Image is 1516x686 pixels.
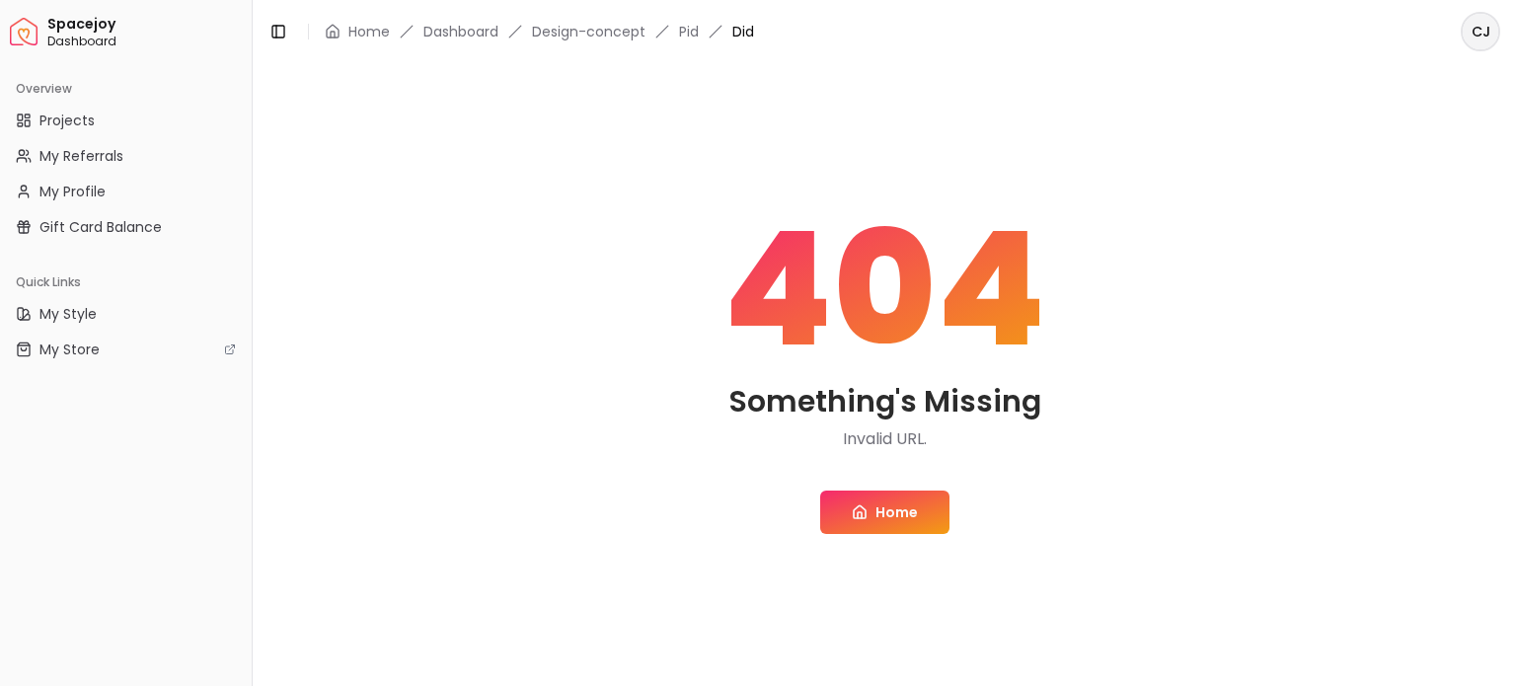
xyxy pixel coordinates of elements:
[8,176,244,207] a: My Profile
[39,111,95,130] span: Projects
[39,304,97,324] span: My Style
[10,18,38,45] img: Spacejoy Logo
[47,34,244,49] span: Dashboard
[728,384,1041,419] h2: Something's Missing
[732,22,754,41] span: Did
[8,211,244,243] a: Gift Card Balance
[1463,14,1498,49] span: CJ
[723,210,1046,368] span: 404
[8,267,244,298] div: Quick Links
[47,16,244,34] span: Spacejoy
[8,73,244,105] div: Overview
[348,22,390,41] a: Home
[679,22,699,41] a: Pid
[39,182,106,201] span: My Profile
[39,340,100,359] span: My Store
[8,334,244,365] a: My Store
[423,22,498,41] a: Dashboard
[39,146,123,166] span: My Referrals
[8,140,244,172] a: My Referrals
[8,105,244,136] a: Projects
[325,22,754,41] nav: breadcrumb
[820,491,949,534] a: Home
[39,217,162,237] span: Gift Card Balance
[1461,12,1500,51] button: CJ
[8,298,244,330] a: My Style
[843,427,927,451] p: Invalid URL.
[532,22,645,41] a: Design-concept
[10,18,38,45] a: Spacejoy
